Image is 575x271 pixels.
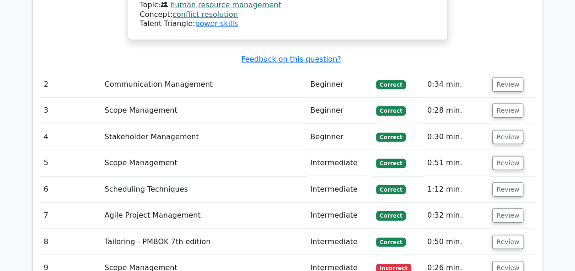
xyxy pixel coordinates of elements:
[40,203,101,229] td: 7
[140,10,435,20] div: Concept:
[40,229,101,255] td: 8
[241,55,341,63] a: Feedback on this question?
[492,130,523,144] button: Review
[492,182,523,197] button: Review
[492,78,523,92] button: Review
[376,133,406,142] span: Correct
[40,177,101,203] td: 6
[376,106,406,115] span: Correct
[40,72,101,98] td: 2
[40,150,101,176] td: 5
[424,177,489,203] td: 1:12 min.
[101,124,306,150] td: Stakeholder Management
[376,211,406,220] span: Correct
[306,177,372,203] td: Intermediate
[424,203,489,229] td: 0:32 min.
[492,208,523,223] button: Review
[424,229,489,255] td: 0:50 min.
[424,150,489,176] td: 0:51 min.
[101,72,306,98] td: Communication Management
[140,0,435,29] div: Talent Triangle:
[101,98,306,124] td: Scope Management
[195,19,238,28] a: power skills
[424,124,489,150] td: 0:30 min.
[40,124,101,150] td: 4
[172,10,238,19] a: conflict resolution
[306,72,372,98] td: Beginner
[140,0,435,10] div: Topic:
[101,203,306,229] td: Agile Project Management
[492,235,523,249] button: Review
[424,72,489,98] td: 0:34 min.
[424,98,489,124] td: 0:28 min.
[376,238,406,247] span: Correct
[306,150,372,176] td: Intermediate
[101,177,306,203] td: Scheduling Techniques
[170,0,281,9] a: human resource management
[306,98,372,124] td: Beginner
[492,156,523,170] button: Review
[376,185,406,194] span: Correct
[306,229,372,255] td: Intermediate
[40,98,101,124] td: 3
[492,104,523,118] button: Review
[306,203,372,229] td: Intermediate
[101,150,306,176] td: Scope Management
[376,80,406,89] span: Correct
[306,124,372,150] td: Beginner
[101,229,306,255] td: Tailoring - PMBOK 7th edition
[376,159,406,168] span: Correct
